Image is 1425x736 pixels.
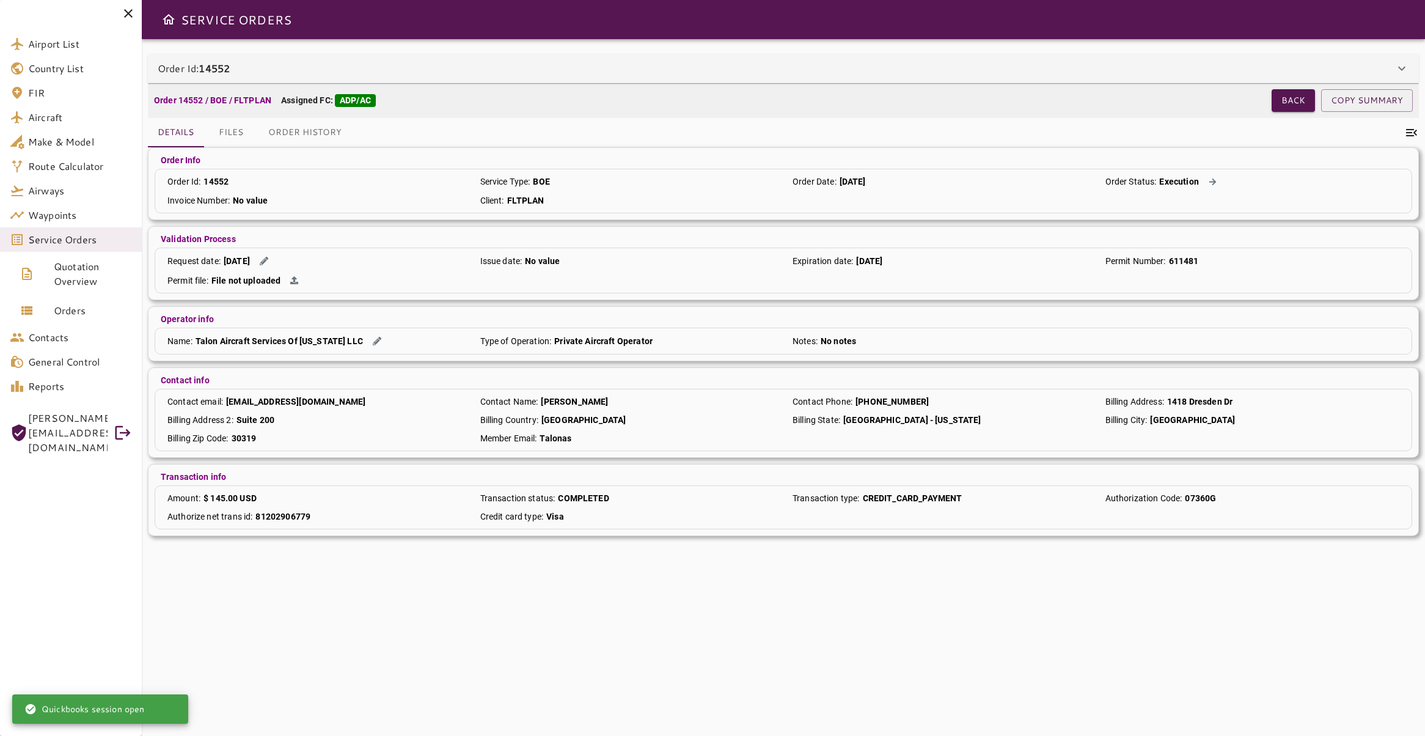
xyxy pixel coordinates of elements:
[558,492,609,504] p: COMPLETED
[480,194,504,207] p: Client :
[28,110,132,125] span: Aircraft
[167,414,233,426] p: Billing Address 2 :
[28,330,132,345] span: Contacts
[203,492,257,504] p: $ 145.00 USD
[28,208,132,223] span: Waypoints
[28,183,132,198] span: Airways
[554,335,653,347] p: Private Aircraft Operator
[856,255,882,267] p: [DATE]
[54,259,132,289] span: Quotation Overview
[793,492,860,504] p: Transaction type :
[480,492,555,504] p: Transaction status :
[480,414,538,426] p: Billing Country :
[167,492,200,504] p: Amount :
[224,255,250,267] p: [DATE]
[258,118,351,147] button: Order History
[167,335,192,347] p: Name :
[525,255,560,267] p: No value
[480,175,530,188] p: Service Type :
[233,194,268,207] p: No value
[161,233,236,245] p: Validation Process
[1185,492,1216,504] p: 07360G
[1105,255,1166,267] p: Permit Number :
[855,396,929,408] p: [PHONE_NUMBER]
[28,379,132,394] span: Reports
[28,159,132,174] span: Route Calculator
[167,396,223,408] p: Contact email :
[28,411,108,455] span: [PERSON_NAME][EMAIL_ADDRESS][DOMAIN_NAME]
[28,134,132,149] span: Make & Model
[1105,492,1182,504] p: Authorization Code :
[480,432,537,444] p: Member Email :
[28,232,132,247] span: Service Orders
[167,510,252,523] p: Authorize net trans id :
[156,7,181,32] button: Open drawer
[161,471,226,483] p: Transaction info
[154,94,271,107] p: Order 14552 / BOE / FLTPLAN
[167,274,208,287] p: Permit file :
[1272,89,1315,112] button: Back
[167,175,200,188] p: Order Id :
[1167,396,1233,408] p: 1418 Dresden Dr
[480,255,522,267] p: Issue date :
[863,492,962,504] p: CREDIT_CARD_PAYMENT
[148,54,1419,83] div: Order Id:14552
[232,432,257,444] p: 30319
[541,396,608,408] p: [PERSON_NAME]
[167,194,230,207] p: Invoice Number :
[199,61,230,75] b: 14552
[24,698,144,720] div: Quickbooks session open
[821,335,856,347] p: No notes
[161,154,201,166] p: Order Info
[1105,396,1164,408] p: Billing Address :
[28,61,132,76] span: Country List
[167,255,221,267] p: Request date :
[793,175,837,188] p: Order Date :
[255,510,310,523] p: 81202906779
[148,118,203,147] button: Details
[161,374,210,386] p: Contact info
[793,414,840,426] p: Billing State :
[793,255,853,267] p: Expiration date :
[203,175,229,188] p: 14552
[226,396,365,408] p: [EMAIL_ADDRESS][DOMAIN_NAME]
[281,94,376,107] p: Assigned FC:
[54,303,132,318] span: Orders
[1105,175,1157,188] p: Order Status :
[480,396,538,408] p: Contact Name :
[1105,414,1148,426] p: Billing City :
[1169,255,1199,267] p: 611481
[1159,175,1198,188] p: Execution
[335,94,376,107] div: ADP/AC
[236,414,274,426] p: Suite 200
[196,335,363,347] p: Talon Aircraft Services Of [US_STATE] LLC
[28,86,132,100] span: FIR
[28,355,132,369] span: General Control
[181,10,291,29] h6: SERVICE ORDERS
[480,510,544,523] p: Credit card type :
[1150,414,1235,426] p: [GEOGRAPHIC_DATA]
[167,432,229,444] p: Billing Zip Code :
[28,37,132,51] span: Airport List
[1321,89,1413,112] button: COPY SUMMARY
[793,335,818,347] p: Notes :
[840,175,866,188] p: [DATE]
[843,414,981,426] p: [GEOGRAPHIC_DATA] - [US_STATE]
[255,254,273,268] button: Edit
[540,432,571,444] p: Talonas
[368,334,386,348] button: Edit
[203,118,258,147] button: Files
[507,194,544,207] p: FLTPLAN
[533,175,549,188] p: BOE
[480,335,552,347] p: Type of Operation :
[546,510,564,523] p: Visa
[1204,175,1222,188] button: Action
[541,414,626,426] p: [GEOGRAPHIC_DATA]
[793,396,852,408] p: Contact Phone :
[158,61,230,76] p: Order Id:
[285,274,303,287] button: Action
[211,274,281,287] p: File not uploaded
[161,313,214,325] p: Operator info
